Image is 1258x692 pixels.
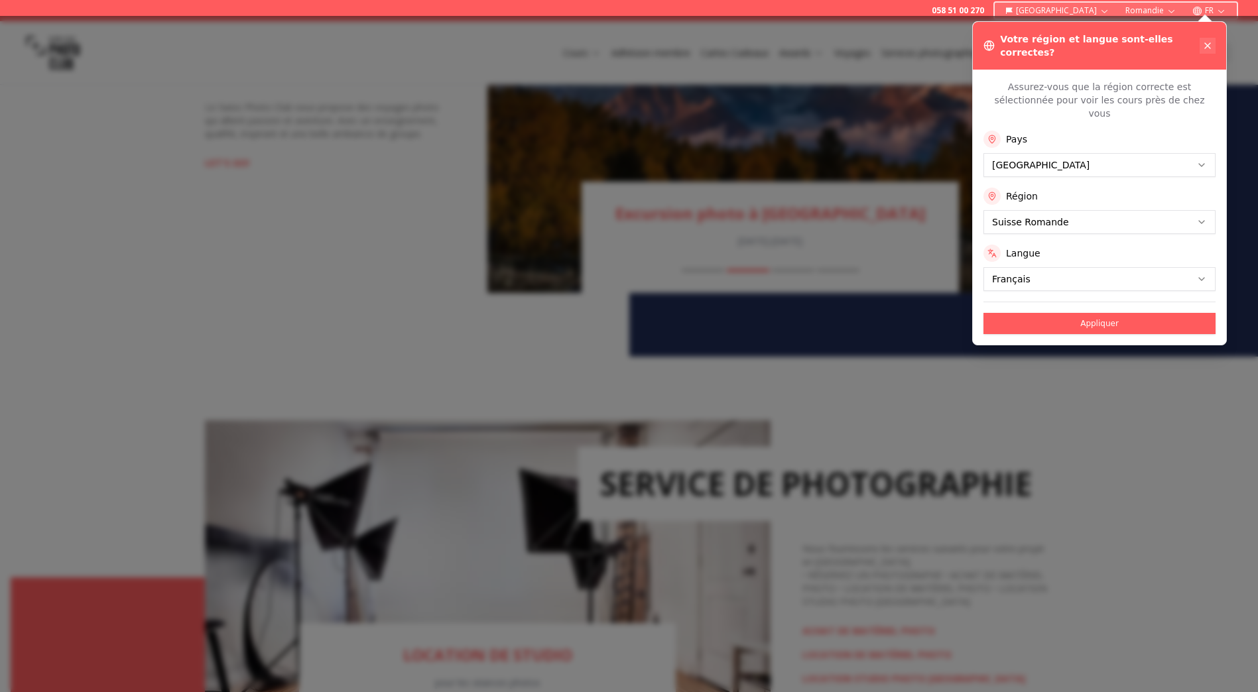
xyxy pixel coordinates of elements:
label: Langue [1006,247,1040,260]
button: Appliquer [983,313,1216,334]
a: 058 51 00 270 [932,5,984,16]
p: Assurez-vous que la région correcte est sélectionnée pour voir les cours près de chez vous [983,80,1216,120]
h3: Votre région et langue sont-elles correctes? [1000,32,1200,59]
button: FR [1187,3,1231,19]
label: Pays [1006,133,1027,146]
button: Romandie [1120,3,1182,19]
label: Région [1006,190,1038,203]
button: [GEOGRAPHIC_DATA] [1000,3,1115,19]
